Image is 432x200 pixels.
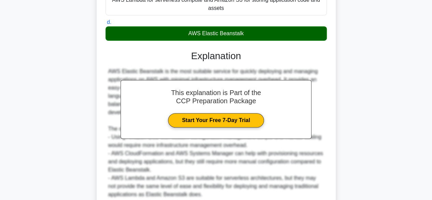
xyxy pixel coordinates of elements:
[106,26,327,41] div: AWS Elastic Beanstalk
[168,113,264,128] a: Start Your Free 7-Day Trial
[108,67,324,199] div: AWS Elastic Beanstalk is the most suitable service for quickly deploying and managing application...
[110,50,323,62] h3: Explanation
[107,19,111,25] span: d.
